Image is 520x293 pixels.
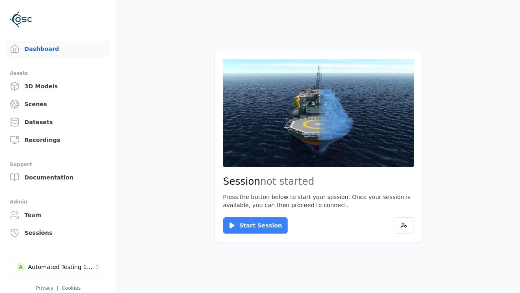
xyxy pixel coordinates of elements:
a: Dashboard [6,41,110,57]
a: Scenes [6,96,110,112]
div: Automated Testing 1 - Playwright [28,263,94,271]
div: A [17,263,25,271]
button: Select a workspace [10,259,107,275]
a: Datasets [6,114,110,130]
h2: Session [223,175,414,188]
div: Support [10,160,107,169]
a: Privacy [36,285,53,291]
span: not started [260,176,314,187]
div: Admin [10,197,107,207]
a: 3D Models [6,78,110,94]
a: Cookies [62,285,81,291]
img: Logo [10,8,32,31]
a: Sessions [6,225,110,241]
div: Assets [10,68,107,78]
button: Start Session [223,217,288,234]
p: Press the button below to start your session. Once your session is available, you can then procee... [223,193,414,209]
a: Recordings [6,132,110,148]
span: | [57,285,58,291]
a: Team [6,207,110,223]
a: Documentation [6,169,110,186]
